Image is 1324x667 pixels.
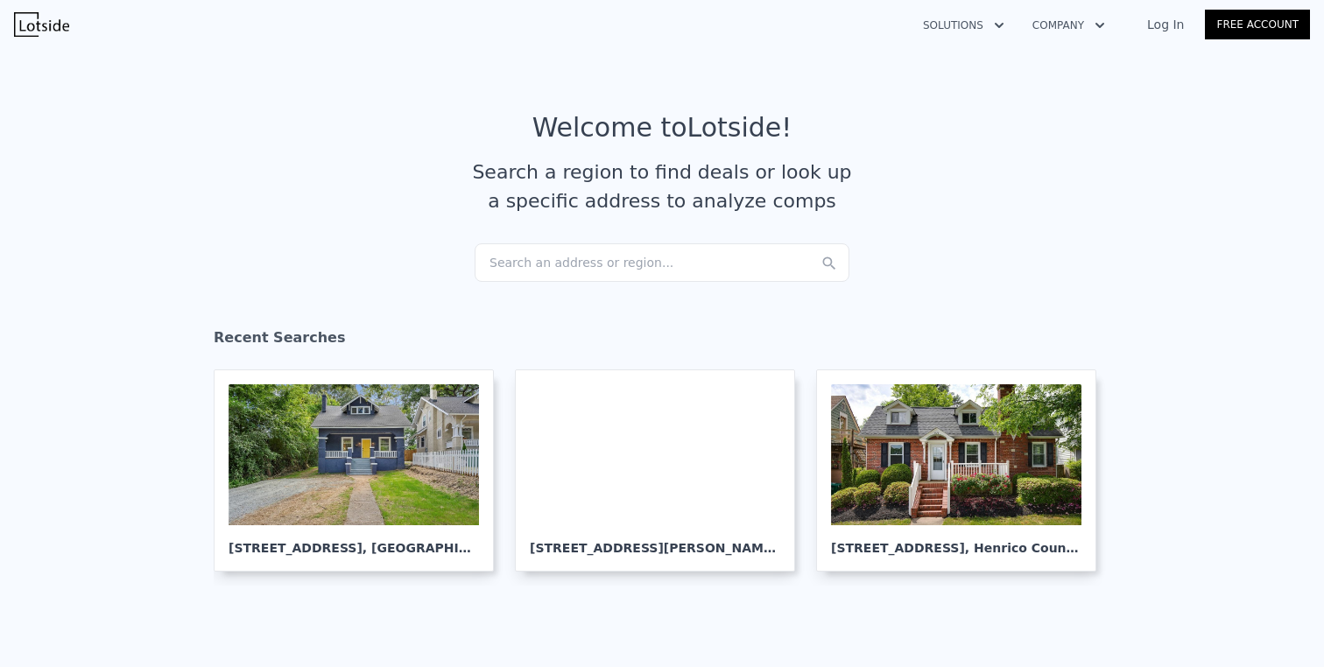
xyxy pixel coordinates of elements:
a: [STREET_ADDRESS], Henrico County,VA 23228 [816,369,1110,572]
a: Free Account [1205,10,1310,39]
div: Search a region to find deals or look up a specific address to analyze comps [466,158,858,215]
a: [STREET_ADDRESS][PERSON_NAME], Chamberlayne [515,369,809,572]
img: Lotside [14,12,69,37]
a: Log In [1126,16,1205,33]
div: [STREET_ADDRESS] , [GEOGRAPHIC_DATA] [229,525,479,557]
span: , VA 23228 [1079,541,1149,555]
div: Recent Searches [214,313,1110,369]
a: [STREET_ADDRESS], [GEOGRAPHIC_DATA] [214,369,508,572]
div: [STREET_ADDRESS] , Henrico County [831,525,1081,557]
button: Company [1018,10,1119,41]
button: Solutions [909,10,1018,41]
div: Search an address or region... [475,243,849,282]
div: [STREET_ADDRESS][PERSON_NAME] , Chamberlayne [530,525,780,557]
div: Welcome to Lotside ! [532,112,792,144]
